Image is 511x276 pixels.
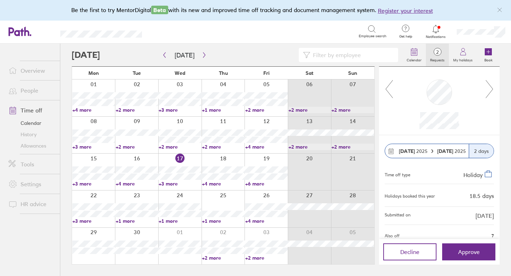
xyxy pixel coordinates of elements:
[3,64,60,78] a: Overview
[310,48,394,62] input: Filter by employee
[202,218,244,224] a: +1 more
[426,49,449,55] span: 2
[306,70,313,76] span: Sat
[202,181,244,187] a: +4 more
[385,194,435,199] div: Holidays booked this year
[469,193,494,199] div: 18.5 days
[402,56,426,62] label: Calendar
[424,35,447,39] span: Notifications
[245,255,288,261] a: +2 more
[116,107,158,113] a: +2 more
[426,44,449,66] a: 2Requests
[159,181,201,187] a: +3 more
[245,107,288,113] a: +2 more
[3,117,60,129] a: Calendar
[202,144,244,150] a: +2 more
[3,177,60,191] a: Settings
[72,181,115,187] a: +3 more
[437,148,466,154] span: 2025
[491,233,494,238] span: 7
[219,70,228,76] span: Thu
[449,44,477,66] a: My holidays
[151,6,168,14] span: Beta
[161,28,179,34] div: Search
[394,34,417,39] span: Get help
[480,56,497,62] label: Book
[424,24,447,39] a: Notifications
[399,148,428,154] span: 2025
[359,34,386,38] span: Employee search
[263,70,270,76] span: Fri
[159,144,201,150] a: +2 more
[116,181,158,187] a: +4 more
[383,243,436,260] button: Decline
[175,70,185,76] span: Wed
[426,56,449,62] label: Requests
[385,212,411,219] span: Submitted on
[116,144,158,150] a: +2 more
[159,218,201,224] a: +1 more
[400,249,419,255] span: Decline
[88,70,99,76] span: Mon
[331,107,374,113] a: +2 more
[3,103,60,117] a: Time off
[3,157,60,171] a: Tools
[463,171,483,178] span: Holiday
[3,83,60,98] a: People
[3,140,60,151] a: Allowances
[348,70,357,76] span: Sun
[245,218,288,224] a: +4 more
[402,44,426,66] a: Calendar
[202,255,244,261] a: +2 more
[72,218,115,224] a: +3 more
[449,56,477,62] label: My holidays
[437,148,455,154] strong: [DATE]
[442,243,495,260] button: Approve
[378,6,433,15] button: Register your interest
[133,70,141,76] span: Tue
[169,49,200,61] button: [DATE]
[72,107,115,113] a: +4 more
[289,107,331,113] a: +2 more
[469,144,494,158] div: 2 days
[476,212,494,219] span: [DATE]
[3,129,60,140] a: History
[477,44,500,66] a: Book
[385,233,400,238] span: Also off
[202,107,244,113] a: +1 more
[245,144,288,150] a: +4 more
[331,144,374,150] a: +2 more
[72,144,115,150] a: +3 more
[245,181,288,187] a: +6 more
[159,107,201,113] a: +3 more
[71,6,440,15] div: Be the first to try MentorDigital with its new and improved time off tracking and document manage...
[289,144,331,150] a: +2 more
[458,249,480,255] span: Approve
[3,197,60,211] a: HR advice
[116,218,158,224] a: +1 more
[385,170,410,178] div: Time off type
[399,148,415,154] strong: [DATE]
